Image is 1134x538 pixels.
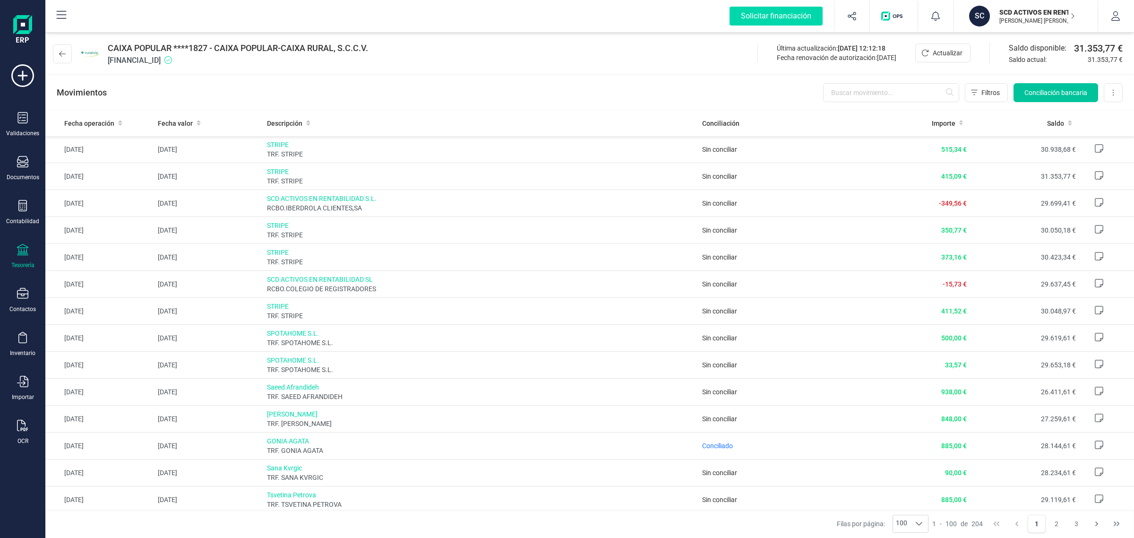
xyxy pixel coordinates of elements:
[267,365,695,374] span: TRF. SPOTAHOME S.L.
[45,136,154,163] td: [DATE]
[702,361,737,369] span: Sin conciliar
[702,334,737,342] span: Sin conciliar
[702,307,737,315] span: Sin conciliar
[971,486,1079,513] td: 29.119,61 €
[971,460,1079,486] td: 28.234,61 €
[988,515,1005,533] button: First Page
[13,15,32,45] img: Logo Finanedi
[154,352,263,379] td: [DATE]
[823,83,959,102] input: Buscar movimiento...
[17,437,28,445] div: OCR
[941,146,967,153] span: 515,34 €
[45,379,154,406] td: [DATE]
[267,257,695,267] span: TRF. STRIPE
[45,298,154,325] td: [DATE]
[941,415,967,423] span: 848,00 €
[1048,515,1065,533] button: Page 2
[971,136,1079,163] td: 30.938,68 €
[999,17,1075,25] p: [PERSON_NAME] [PERSON_NAME]
[941,173,967,180] span: 415,09 €
[45,325,154,352] td: [DATE]
[267,329,695,338] span: SPOTAHOME S.L.
[1067,515,1085,533] button: Page 3
[6,217,39,225] div: Contabilidad
[702,388,737,396] span: Sin conciliar
[838,44,885,52] span: [DATE] 12:12:18
[939,200,967,207] span: -349,56 €
[941,496,967,503] span: 885,00 €
[718,1,834,31] button: Solicitar financiación
[702,469,737,477] span: Sin conciliar
[941,253,967,261] span: 373,16 €
[971,379,1079,406] td: 26.411,61 €
[943,280,967,288] span: -15,73 €
[267,392,695,401] span: TRF. SAEED AFRANDIDEH
[941,307,967,315] span: 411,52 €
[267,409,695,419] span: [PERSON_NAME]
[702,415,737,423] span: Sin conciliar
[154,136,263,163] td: [DATE]
[267,311,695,321] span: TRF. STRIPE
[702,253,737,261] span: Sin conciliar
[267,473,695,482] span: TRF. SANA KVRGIC
[941,334,967,342] span: 500,00 €
[108,42,368,55] span: CAIXA POPULAR ****1827 - CAIXA POPULAR-CAIXA RURAL, S.C.C.V.
[877,54,896,61] span: [DATE]
[45,352,154,379] td: [DATE]
[915,43,971,62] button: Actualizar
[9,305,36,313] div: Contactos
[932,519,983,529] div: -
[154,460,263,486] td: [DATE]
[777,43,896,53] div: Última actualización:
[971,271,1079,298] td: 29.637,45 €
[154,325,263,352] td: [DATE]
[45,244,154,271] td: [DATE]
[969,6,990,26] div: SC
[154,486,263,513] td: [DATE]
[893,515,910,532] span: 100
[999,8,1075,17] p: SCD ACTIVOS EN RENTABILIDAD SL
[267,194,695,203] span: SCD ACTIVOS EN RENTABILIDAD S.L.
[1088,55,1123,64] span: 31.353,77 €
[45,163,154,190] td: [DATE]
[267,149,695,159] span: TRF. STRIPE
[933,48,962,58] span: Actualizar
[267,284,695,294] span: RCBO.COLEGIO DE REGISTRADORES
[267,500,695,509] span: TRF. TSVETINA PETROVA
[837,515,928,533] div: Filas por página:
[154,406,263,433] td: [DATE]
[158,119,193,128] span: Fecha valor
[881,11,906,21] img: Logo de OPS
[971,298,1079,325] td: 30.048,97 €
[267,221,695,230] span: STRIPE
[876,1,912,31] button: Logo de OPS
[267,356,695,365] span: SPOTAHOME S.L.
[702,119,739,128] span: Conciliación
[267,463,695,473] span: Sana Kvrgic
[10,349,35,357] div: Inventario
[267,230,695,240] span: TRF. STRIPE
[702,442,733,450] span: Conciliado
[981,88,1000,97] span: Filtros
[961,519,968,529] span: de
[1088,515,1106,533] button: Next Page
[941,388,967,396] span: 938,00 €
[45,406,154,433] td: [DATE]
[45,190,154,217] td: [DATE]
[971,406,1079,433] td: 27.259,61 €
[267,490,695,500] span: Tsvetina Petrova
[702,496,737,503] span: Sin conciliar
[154,217,263,244] td: [DATE]
[45,460,154,486] td: [DATE]
[12,393,34,401] div: Importar
[1024,88,1087,97] span: Conciliación bancaria
[154,433,263,460] td: [DATE]
[702,226,737,234] span: Sin conciliar
[941,442,967,450] span: 885,00 €
[154,271,263,298] td: [DATE]
[777,53,896,62] div: Fecha renovación de autorización:
[267,167,695,176] span: STRIPE
[1047,119,1064,128] span: Saldo
[45,486,154,513] td: [DATE]
[154,298,263,325] td: [DATE]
